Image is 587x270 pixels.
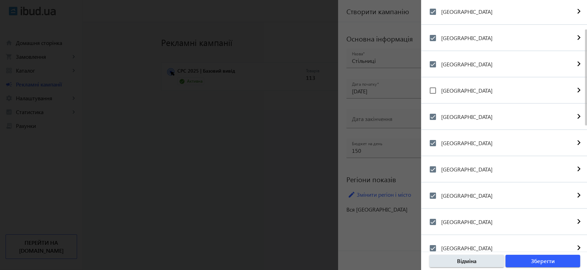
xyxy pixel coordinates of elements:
[440,35,493,41] label: [GEOGRAPHIC_DATA]
[440,88,493,93] label: [GEOGRAPHIC_DATA]
[440,62,493,67] label: [GEOGRAPHIC_DATA]
[570,60,587,67] mat-icon: navigate_next
[570,87,587,94] mat-icon: navigate_next
[570,34,587,41] mat-icon: navigate_next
